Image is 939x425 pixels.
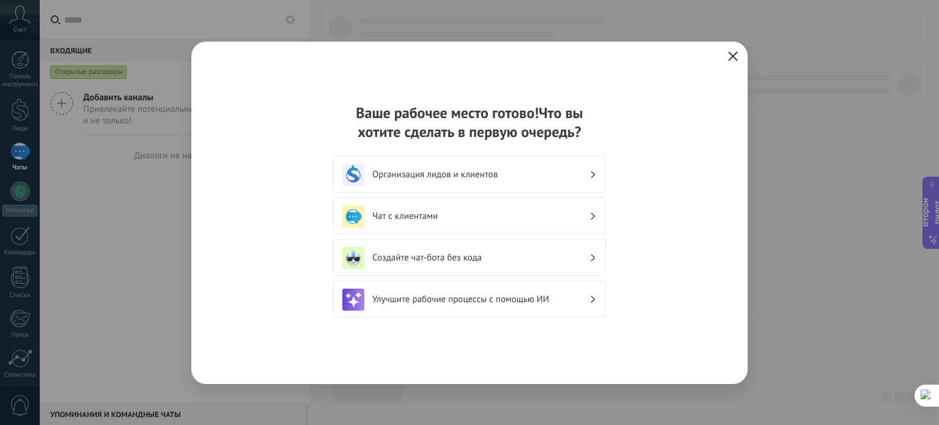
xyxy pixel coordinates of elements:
font: Ваше рабочее место готово! [356,103,539,122]
font: Организация лидов и клиентов [372,169,498,180]
font: Создайте чат-бота без кода [372,252,482,264]
font: Что вы хотите сделать в первую очередь? [358,103,583,141]
font: Улучшите рабочие процессы с помощью ИИ [372,294,549,305]
font: Чат с клиентами [372,210,438,222]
